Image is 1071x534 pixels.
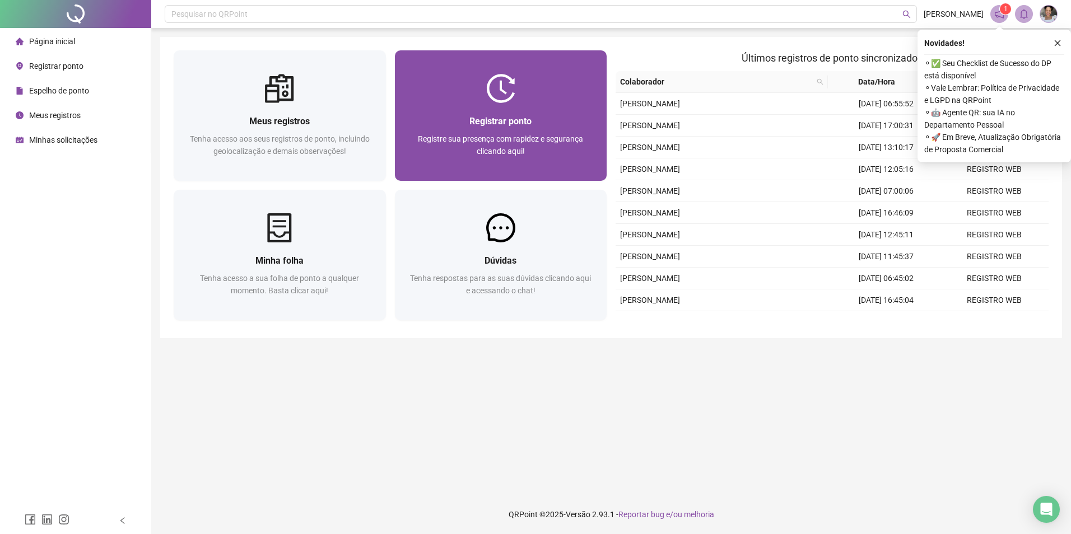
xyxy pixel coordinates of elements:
td: [DATE] 17:00:31 [832,115,940,137]
td: [DATE] 12:55:03 [832,311,940,333]
span: file [16,87,24,95]
span: Versão [566,510,590,519]
span: [PERSON_NAME] [620,208,680,217]
span: clock-circle [16,111,24,119]
span: Reportar bug e/ou melhoria [618,510,714,519]
span: Data/Hora [832,76,921,88]
span: ⚬ Vale Lembrar: Política de Privacidade e LGPD na QRPoint [924,82,1064,106]
span: facebook [25,514,36,525]
span: [PERSON_NAME] [620,230,680,239]
td: [DATE] 13:10:17 [832,137,940,158]
td: REGISTRO WEB [940,246,1049,268]
span: bell [1019,9,1029,19]
span: search [817,78,823,85]
span: notification [994,9,1004,19]
td: REGISTRO WEB [940,268,1049,289]
span: ⚬ 🚀 Em Breve, Atualização Obrigatória de Proposta Comercial [924,131,1064,156]
span: ⚬ ✅ Seu Checklist de Sucesso do DP está disponível [924,57,1064,82]
span: schedule [16,136,24,144]
a: Minha folhaTenha acesso a sua folha de ponto a qualquer momento. Basta clicar aqui! [174,190,386,320]
span: Minhas solicitações [29,135,97,144]
span: [PERSON_NAME] [620,186,680,195]
span: search [814,73,826,90]
span: [PERSON_NAME] [620,274,680,283]
span: close [1054,39,1061,47]
span: ⚬ 🤖 Agente QR: sua IA no Departamento Pessoal [924,106,1064,131]
span: Meus registros [249,116,310,127]
span: 1 [1004,5,1008,13]
span: Tenha acesso aos seus registros de ponto, incluindo geolocalização e demais observações! [190,134,370,156]
span: environment [16,62,24,70]
span: Página inicial [29,37,75,46]
span: [PERSON_NAME] [620,121,680,130]
a: Registrar pontoRegistre sua presença com rapidez e segurança clicando aqui! [395,50,607,181]
td: [DATE] 11:45:37 [832,246,940,268]
td: [DATE] 16:45:04 [832,289,940,311]
footer: QRPoint © 2025 - 2.93.1 - [151,495,1071,534]
span: search [902,10,911,18]
td: REGISTRO WEB [940,202,1049,224]
div: Open Intercom Messenger [1033,496,1060,523]
th: Data/Hora [828,71,934,93]
td: REGISTRO WEB [940,289,1049,311]
td: [DATE] 07:00:06 [832,180,940,202]
td: [DATE] 12:45:11 [832,224,940,246]
span: Novidades ! [924,37,965,49]
sup: 1 [1000,3,1011,15]
td: REGISTRO WEB [940,158,1049,180]
span: Colaborador [620,76,812,88]
span: home [16,38,24,45]
span: Últimos registros de ponto sincronizados [742,52,923,64]
span: left [119,517,127,524]
span: Espelho de ponto [29,86,89,95]
td: REGISTRO WEB [940,180,1049,202]
td: REGISTRO WEB [940,311,1049,333]
span: Registrar ponto [469,116,532,127]
span: [PERSON_NAME] [620,143,680,152]
span: Dúvidas [485,255,516,266]
span: instagram [58,514,69,525]
td: [DATE] 06:45:02 [832,268,940,289]
a: Meus registrosTenha acesso aos seus registros de ponto, incluindo geolocalização e demais observa... [174,50,386,181]
span: Registrar ponto [29,62,83,71]
span: [PERSON_NAME] [620,252,680,261]
span: [PERSON_NAME] [620,99,680,108]
span: [PERSON_NAME] [620,296,680,305]
span: Tenha acesso a sua folha de ponto a qualquer momento. Basta clicar aqui! [200,274,359,295]
td: [DATE] 16:46:09 [832,202,940,224]
td: [DATE] 12:05:16 [832,158,940,180]
span: Tenha respostas para as suas dúvidas clicando aqui e acessando o chat! [410,274,591,295]
span: Meus registros [29,111,81,120]
span: linkedin [41,514,53,525]
td: REGISTRO WEB [940,224,1049,246]
td: [DATE] 06:55:52 [832,93,940,115]
span: Registre sua presença com rapidez e segurança clicando aqui! [418,134,583,156]
a: DúvidasTenha respostas para as suas dúvidas clicando aqui e acessando o chat! [395,190,607,320]
img: 84046 [1040,6,1057,22]
span: Minha folha [255,255,304,266]
span: [PERSON_NAME] [924,8,984,20]
span: [PERSON_NAME] [620,165,680,174]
